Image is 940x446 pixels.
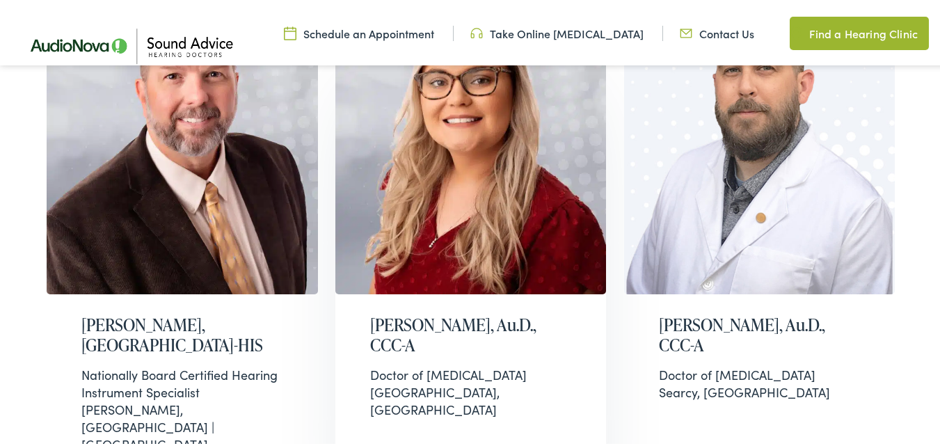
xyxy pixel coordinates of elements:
a: Schedule an Appointment [284,23,434,38]
h2: [PERSON_NAME], Au.D., CCC-A [659,312,861,353]
div: Searcy, [GEOGRAPHIC_DATA] [659,363,861,398]
a: Contact Us [680,23,754,38]
img: Calendar icon in a unique green color, symbolizing scheduling or date-related features. [284,23,296,38]
a: Take Online [MEDICAL_DATA] [470,23,644,38]
div: [GEOGRAPHIC_DATA], [GEOGRAPHIC_DATA] [370,363,572,416]
h2: [PERSON_NAME], Au.D., CCC-A [370,312,572,353]
img: Headphone icon in a unique green color, suggesting audio-related services or features. [470,23,483,38]
div: Nationally Board Certified Hearing Instrument Specialist [81,363,283,398]
img: Icon representing mail communication in a unique green color, indicative of contact or communicat... [680,23,692,38]
div: Doctor of [MEDICAL_DATA] [370,363,572,381]
h2: [PERSON_NAME], [GEOGRAPHIC_DATA]-HIS [81,312,283,353]
img: Map pin icon in a unique green color, indicating location-related features or services. [790,22,802,39]
a: Find a Hearing Clinic [790,14,929,47]
div: Doctor of [MEDICAL_DATA] [659,363,861,381]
